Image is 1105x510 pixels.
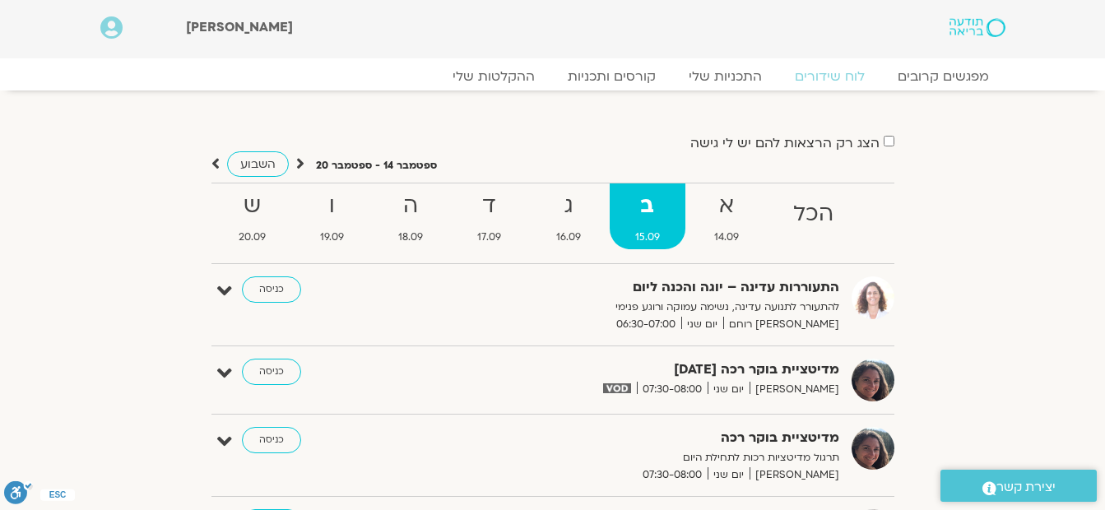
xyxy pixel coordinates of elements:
a: כניסה [242,276,301,303]
span: 18.09 [373,229,448,246]
span: השבוע [240,156,276,172]
strong: א [689,188,764,225]
a: א14.09 [689,183,764,249]
span: 20.09 [213,229,291,246]
span: 14.09 [689,229,764,246]
nav: Menu [100,68,1005,85]
a: כניסה [242,359,301,385]
span: 07:30-08:00 [637,466,708,484]
a: ו19.09 [295,183,369,249]
a: לוח שידורים [778,68,881,85]
strong: התעוררות עדינה – יוגה והכנה ליום [436,276,839,299]
strong: ג [531,188,606,225]
label: הצג רק הרצאות להם יש לי גישה [690,136,880,151]
span: יצירת קשר [996,476,1056,498]
strong: ד [452,188,527,225]
span: 16.09 [531,229,606,246]
strong: ש [213,188,291,225]
a: הכל [768,183,859,249]
a: ה18.09 [373,183,448,249]
strong: ה [373,188,448,225]
a: ש20.09 [213,183,291,249]
p: להתעורר לתנועה עדינה, נשימה עמוקה ורוגע פנימי [436,299,839,316]
span: 19.09 [295,229,369,246]
span: [PERSON_NAME] [750,381,839,398]
strong: ו [295,188,369,225]
span: יום שני [708,381,750,398]
span: יום שני [708,466,750,484]
a: ההקלטות שלי [436,68,551,85]
strong: מדיטציית בוקר רכה [DATE] [436,359,839,381]
a: ב15.09 [610,183,685,249]
img: vodicon [603,383,630,393]
a: קורסים ותכניות [551,68,672,85]
p: תרגול מדיטציות רכות לתחילת היום [436,449,839,466]
strong: מדיטציית בוקר רכה [436,427,839,449]
span: [PERSON_NAME] רוחם [723,316,839,333]
a: התכניות שלי [672,68,778,85]
a: ד17.09 [452,183,527,249]
a: מפגשים קרובים [881,68,1005,85]
a: כניסה [242,427,301,453]
span: [PERSON_NAME] [186,18,293,36]
a: יצירת קשר [940,470,1097,502]
a: ג16.09 [531,183,606,249]
span: 17.09 [452,229,527,246]
strong: הכל [768,196,859,233]
a: השבוע [227,151,289,177]
span: 15.09 [610,229,685,246]
span: [PERSON_NAME] [750,466,839,484]
p: ספטמבר 14 - ספטמבר 20 [316,157,437,174]
span: יום שני [681,316,723,333]
span: 07:30-08:00 [637,381,708,398]
strong: ב [610,188,685,225]
span: 06:30-07:00 [611,316,681,333]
